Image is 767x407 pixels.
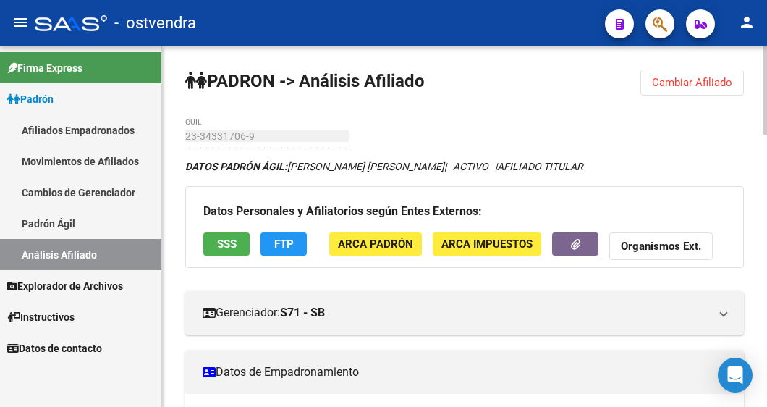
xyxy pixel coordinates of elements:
strong: S71 - SB [280,305,325,321]
span: Padrón [7,91,54,107]
mat-expansion-panel-header: Datos de Empadronamiento [185,351,744,394]
span: Cambiar Afiliado [652,76,732,89]
strong: Organismos Ext. [621,240,701,253]
strong: DATOS PADRÓN ÁGIL: [185,161,287,172]
span: AFILIADO TITULAR [497,161,583,172]
mat-panel-title: Gerenciador: [203,305,709,321]
span: Datos de contacto [7,340,102,356]
span: SSS [217,238,237,251]
span: [PERSON_NAME] [PERSON_NAME] [185,161,444,172]
span: Firma Express [7,60,82,76]
button: ARCA Impuestos [433,232,541,255]
button: Cambiar Afiliado [640,70,744,96]
span: FTP [274,238,294,251]
mat-icon: menu [12,14,29,31]
span: ARCA Padrón [338,238,413,251]
span: ARCA Impuestos [441,238,533,251]
span: - ostvendra [114,7,196,39]
mat-expansion-panel-header: Gerenciador:S71 - SB [185,291,744,335]
i: | ACTIVO | [185,161,583,172]
button: FTP [260,232,307,255]
button: ARCA Padrón [329,232,422,255]
h3: Datos Personales y Afiliatorios según Entes Externos: [203,201,726,222]
mat-panel-title: Datos de Empadronamiento [203,364,709,380]
strong: PADRON -> Análisis Afiliado [185,71,425,91]
button: Organismos Ext. [609,232,713,259]
div: Open Intercom Messenger [718,358,753,393]
span: Instructivos [7,309,75,325]
span: Explorador de Archivos [7,278,123,294]
mat-icon: person [738,14,755,31]
button: SSS [203,232,250,255]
